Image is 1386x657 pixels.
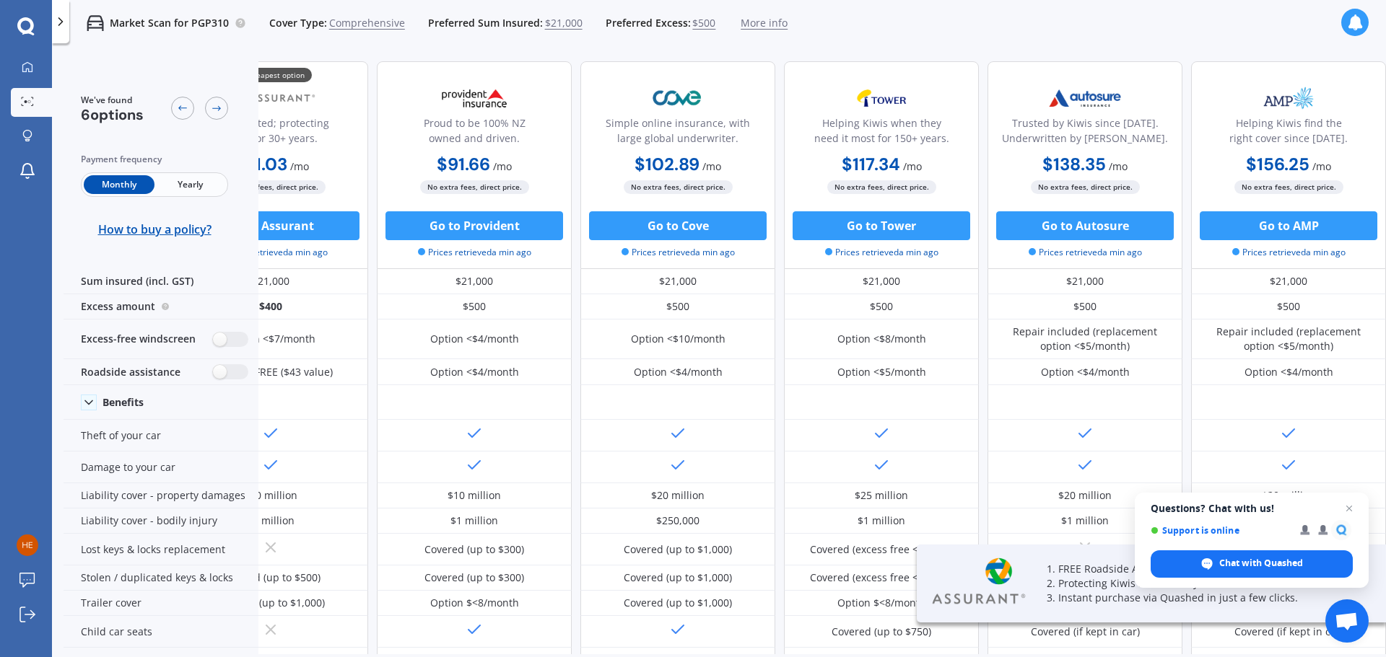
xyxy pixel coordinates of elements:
div: $21,000 [784,269,979,294]
img: Tower.webp [834,80,929,116]
span: / mo [1109,159,1128,173]
div: Covered (excess free <$1,000) [810,542,953,557]
button: Go to Autosure [996,211,1174,240]
span: No extra fees, direct price. [1031,180,1140,194]
div: Open chat [1325,599,1369,643]
div: $500 [988,294,1182,319]
div: Roadside assistance [64,359,258,385]
span: No extra fees, direct price. [827,180,936,194]
div: Option <$4/month [1041,365,1130,379]
div: Sum insured (incl. GST) [64,269,258,294]
span: Prices retrieved a min ago [1232,246,1346,259]
div: Damage to your car [64,451,258,483]
div: Covered (if kept in car) [1234,625,1343,639]
div: Helping Kiwis when they need it most for 150+ years. [796,115,967,151]
span: $21,000 [545,16,583,30]
span: How to buy a policy? [98,222,212,237]
img: Assurant.png [223,80,318,116]
div: $1 million [858,513,905,528]
b: $138.35 [1042,153,1106,175]
div: NZ operated; protecting Kiwis for 30+ years. [186,115,356,151]
div: Liability cover - property damages [64,483,258,508]
span: Cover Type: [269,16,327,30]
button: Go to Tower [793,211,970,240]
div: Option $<8/month [837,596,926,610]
div: $500 [784,294,979,319]
div: Helping Kiwis find the right cover since [DATE]. [1203,115,1374,151]
span: Prices retrieved a min ago [418,246,531,259]
div: Benefits [103,396,144,409]
div: Trusted by Kiwis since [DATE]. Underwritten by [PERSON_NAME]. [1000,115,1170,151]
div: Option <$4/month [430,332,519,346]
span: No extra fees, direct price. [1234,180,1343,194]
b: $156.25 [1246,153,1309,175]
div: Lost keys & locks replacement [64,534,258,565]
div: $21,000 [377,269,572,294]
div: Included FREE ($43 value) [209,365,333,379]
span: Preferred Sum Insured: [428,16,543,30]
div: $500 [580,294,775,319]
img: Assurant.webp [928,556,1029,607]
button: Go to Cove [589,211,767,240]
b: $102.89 [635,153,699,175]
div: $21,000 [173,269,368,294]
div: Liability cover - bodily injury [64,508,258,534]
span: We've found [81,94,144,107]
div: Excess amount [64,294,258,319]
p: 2. Protecting Kiwis for over 35 years. [1047,576,1350,591]
button: Go to AMP [1200,211,1377,240]
span: Comprehensive [329,16,405,30]
p: Market Scan for PGP310 [110,16,229,30]
button: Go to Assurant [182,211,359,240]
div: Child car seats [64,616,258,648]
span: Prices retrieved a min ago [214,246,328,259]
div: $1 million [247,513,295,528]
span: Yearly [154,175,225,194]
button: Go to Provident [385,211,563,240]
div: Covered (up to $500) [221,570,321,585]
div: Payment frequency [81,152,228,167]
span: Prices retrieved a min ago [1029,246,1142,259]
span: Preferred Excess: [606,16,691,30]
div: Option <$8/month [837,332,926,346]
div: Option <$10/month [631,332,725,346]
div: Repair included (replacement option <$5/month) [998,325,1172,353]
div: Covered (up to $300) [424,542,524,557]
span: Monthly [84,175,154,194]
span: Prices retrieved a min ago [825,246,938,259]
img: AMP.webp [1241,80,1336,116]
div: $250,000 [656,513,699,528]
div: Repair included (replacement option <$5/month) [1202,325,1375,353]
img: Provident.png [427,80,522,116]
img: Cove.webp [630,80,725,116]
div: Stolen / duplicated keys & locks [64,565,258,591]
div: $20 million [1058,488,1112,503]
div: Covered (up to $750) [832,625,931,639]
div: Covered (up to $1,000) [624,596,732,610]
div: Chat with Quashed [1151,550,1353,578]
span: / mo [1312,159,1331,173]
div: $20 million [651,488,705,503]
div: $500 [1191,294,1386,319]
div: Option <$4/month [1245,365,1333,379]
div: $25 million [855,488,908,503]
div: Option <$4/month [634,365,723,379]
div: $21,000 [988,269,1182,294]
div: Theft of your car [64,420,258,451]
span: Chat with Quashed [1219,557,1303,570]
img: car.f15378c7a67c060ca3f3.svg [87,14,104,32]
div: Option <$7/month [227,332,315,346]
div: $400 [173,294,368,319]
span: Questions? Chat with us! [1151,503,1353,514]
span: / mo [493,159,512,173]
b: $117.34 [842,153,900,175]
div: Simple online insurance, with large global underwriter. [593,115,763,151]
span: Prices retrieved a min ago [622,246,735,259]
span: No extra fees, direct price. [624,180,733,194]
div: Covered (if kept in car) [1031,625,1140,639]
span: / mo [290,159,309,173]
div: Trailer cover [64,591,258,616]
img: 8d19307abdfe274153c3c994f3258a84 [17,534,38,556]
b: $91.03 [233,153,287,175]
div: $1 million [450,513,498,528]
